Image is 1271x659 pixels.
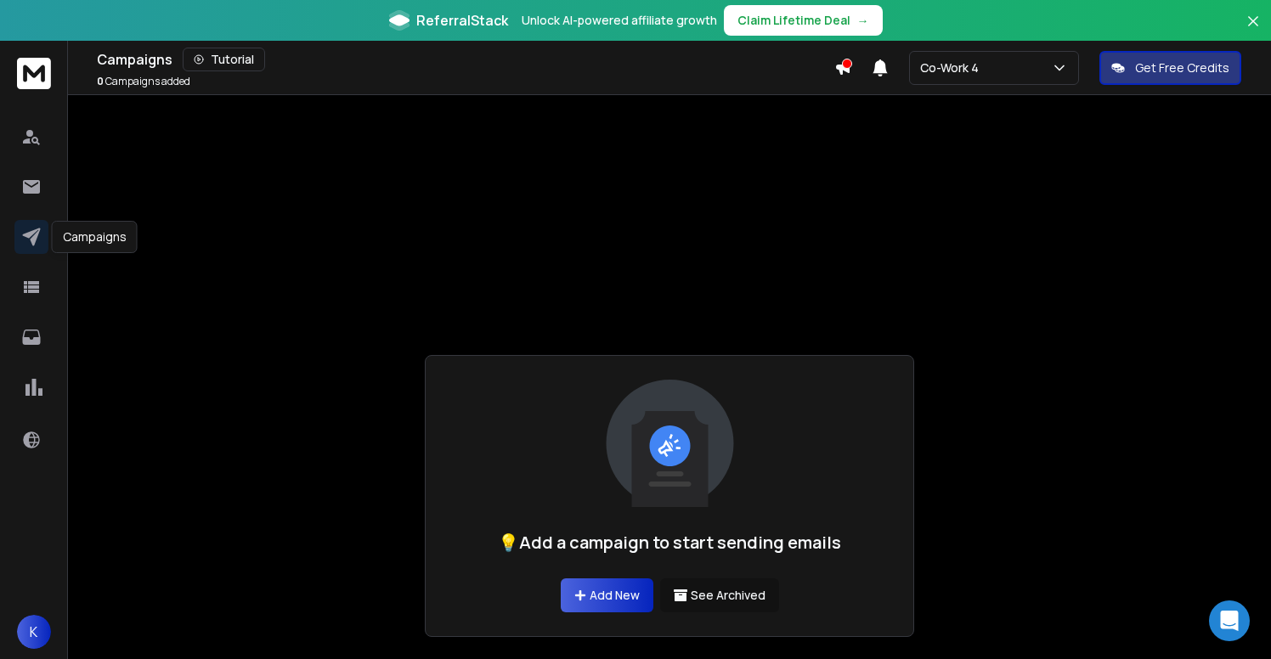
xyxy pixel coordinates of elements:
a: Add New [561,578,653,612]
span: → [857,12,869,29]
p: Unlock AI-powered affiliate growth [522,12,717,29]
button: Tutorial [183,48,265,71]
h1: 💡Add a campaign to start sending emails [498,531,841,555]
p: Campaigns added [97,75,190,88]
button: K [17,615,51,649]
div: Campaigns [97,48,834,71]
button: Claim Lifetime Deal→ [724,5,883,36]
span: 0 [97,74,104,88]
p: Get Free Credits [1135,59,1229,76]
button: Get Free Credits [1099,51,1241,85]
button: See Archived [660,578,779,612]
p: Co-Work 4 [920,59,986,76]
div: Open Intercom Messenger [1209,600,1250,641]
span: ReferralStack [416,10,508,31]
button: Close banner [1242,10,1264,51]
div: Campaigns [52,221,138,253]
